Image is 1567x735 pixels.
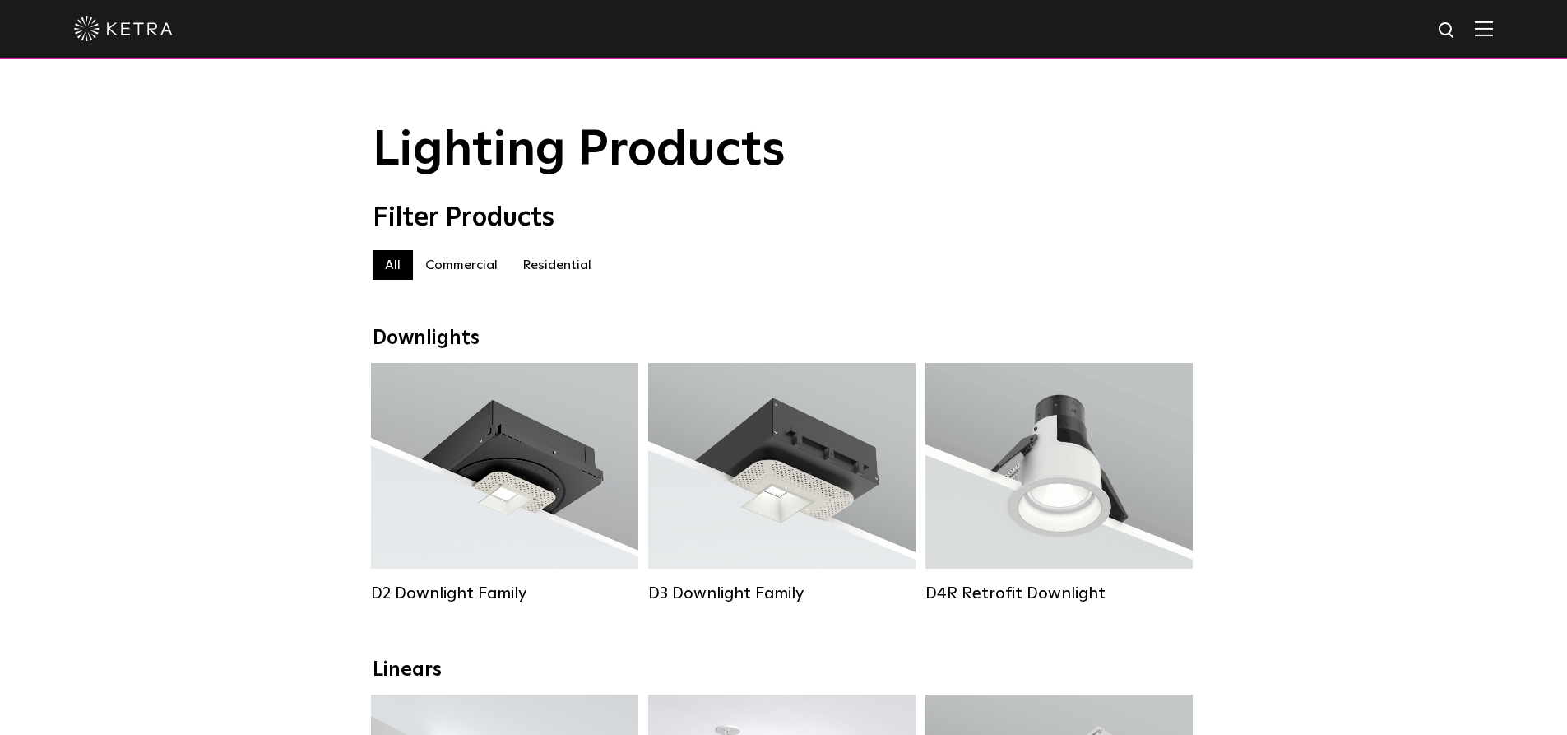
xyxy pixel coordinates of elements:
[925,363,1193,603] a: D4R Retrofit Downlight Lumen Output:800Colors:White / BlackBeam Angles:15° / 25° / 40° / 60°Watta...
[371,363,638,603] a: D2 Downlight Family Lumen Output:1200Colors:White / Black / Gloss Black / Silver / Bronze / Silve...
[1475,21,1493,36] img: Hamburger%20Nav.svg
[373,327,1195,351] div: Downlights
[373,658,1195,682] div: Linears
[373,250,413,280] label: All
[510,250,604,280] label: Residential
[371,584,638,603] div: D2 Downlight Family
[373,126,786,175] span: Lighting Products
[648,363,916,603] a: D3 Downlight Family Lumen Output:700 / 900 / 1100Colors:White / Black / Silver / Bronze / Paintab...
[373,202,1195,234] div: Filter Products
[74,16,173,41] img: ketra-logo-2019-white
[925,584,1193,603] div: D4R Retrofit Downlight
[413,250,510,280] label: Commercial
[1437,21,1458,41] img: search icon
[648,584,916,603] div: D3 Downlight Family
